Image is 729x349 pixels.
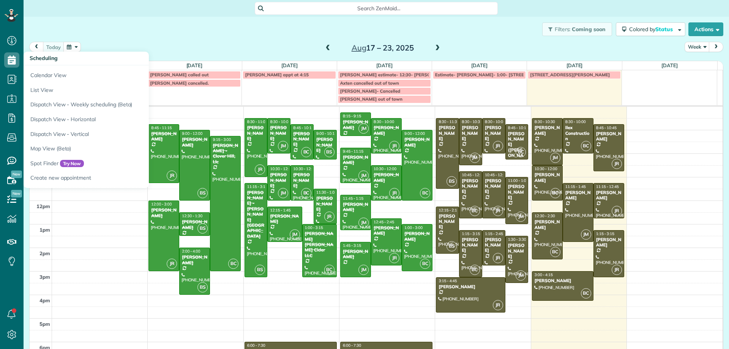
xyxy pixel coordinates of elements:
[342,155,369,166] div: [PERSON_NAME]
[150,80,209,86] span: [PERSON_NAME] cancelled.
[596,184,619,189] span: 11:15 - 12:45
[186,62,203,68] a: [DATE]
[447,176,457,186] span: BS
[358,265,369,275] span: JM
[281,62,298,68] a: [DATE]
[596,190,622,201] div: [PERSON_NAME]
[343,343,361,348] span: 6:00 - 7:30
[342,202,369,213] div: [PERSON_NAME]
[596,237,622,248] div: [PERSON_NAME]
[212,143,238,165] div: [PERSON_NAME] - Clover Hill, Llc
[270,119,290,124] span: 8:30 - 10:00
[181,137,208,148] div: [PERSON_NAME]
[470,206,480,216] span: BC
[293,172,311,188] div: [PERSON_NAME]
[389,188,399,198] span: JR
[228,259,238,269] span: BC
[508,243,526,259] div: [PERSON_NAME]
[343,149,363,154] span: 9:45 - 11:15
[181,254,208,265] div: [PERSON_NAME]
[530,72,610,77] span: [STREET_ADDRESS][PERSON_NAME]
[439,119,459,124] span: 8:30 - 11:30
[373,225,399,236] div: [PERSON_NAME]
[151,207,177,218] div: [PERSON_NAME]
[534,172,560,183] div: [PERSON_NAME]
[596,231,614,236] span: 1:15 - 3:15
[247,125,265,141] div: [PERSON_NAME]
[485,172,508,177] span: 10:45 - 12:45
[247,184,268,189] span: 11:15 - 3:15
[24,127,213,142] a: Dispatch View - Vertical
[278,141,288,151] span: JM
[43,42,64,52] button: today
[352,43,366,52] span: Aug
[655,26,674,33] span: Status
[612,206,622,216] span: JR
[516,212,526,222] span: JM
[508,237,526,242] span: 1:30 - 3:30
[484,125,503,141] div: [PERSON_NAME]
[39,297,50,303] span: 4pm
[151,125,172,130] span: 8:45 - 11:15
[151,202,172,207] span: 12:00 - 3:00
[535,119,555,124] span: 8:30 - 10:30
[316,190,337,195] span: 11:30 - 1:00
[324,147,335,157] span: BS
[60,160,84,167] span: Try Now
[439,208,459,213] span: 12:15 - 2:15
[270,213,300,224] div: [PERSON_NAME]
[389,253,399,263] span: JR
[612,159,622,169] span: JR
[596,131,622,142] div: [PERSON_NAME]
[461,178,480,194] div: [PERSON_NAME]
[39,250,50,256] span: 2pm
[550,153,560,163] span: JM
[324,212,335,222] span: JR
[24,97,213,112] a: Dispatch View - Weekly scheduling (Beta)
[462,119,482,124] span: 8:30 - 10:30
[24,171,213,188] a: Create new appointment
[342,119,369,130] div: [PERSON_NAME]
[493,253,503,263] span: JR
[39,227,50,233] span: 1pm
[374,220,394,224] span: 12:45 - 2:45
[516,270,526,281] span: JM
[197,282,208,292] span: BS
[167,171,177,181] span: JR
[270,208,290,213] span: 12:15 - 1:45
[709,42,723,52] button: next
[565,184,586,189] span: 11:15 - 1:45
[484,237,503,253] div: [PERSON_NAME]
[374,119,394,124] span: 8:30 - 10:00
[293,131,311,147] div: [PERSON_NAME]
[485,231,503,236] span: 1:15 - 2:45
[182,249,200,254] span: 2:00 - 4:00
[612,265,622,275] span: JR
[493,300,503,310] span: JR
[247,119,268,124] span: 8:30 - 11:00
[404,231,430,242] div: [PERSON_NAME]
[484,178,503,194] div: [PERSON_NAME]
[335,44,430,52] h2: 17 – 23, 2025
[150,72,208,77] span: [PERSON_NAME] called out
[301,147,311,157] span: BC
[270,172,288,188] div: [PERSON_NAME]
[247,190,265,239] div: [PERSON_NAME] - [PERSON_NAME][GEOGRAPHIC_DATA]
[373,172,399,183] div: [PERSON_NAME]
[470,153,480,163] span: JM
[461,237,480,253] div: [PERSON_NAME]
[535,166,557,171] span: 10:30 - 12:00
[373,125,399,136] div: [PERSON_NAME]
[565,125,591,141] div: Ilex Construction
[29,42,44,52] button: prev
[581,288,591,298] span: BC
[508,131,526,180] div: [PERSON_NAME] ([PERSON_NAME]) [PERSON_NAME]
[438,284,503,289] div: [PERSON_NAME]
[461,125,480,141] div: [PERSON_NAME]
[316,137,335,153] div: [PERSON_NAME]
[316,196,335,212] div: [PERSON_NAME]
[535,272,553,277] span: 3:00 - 4:15
[24,141,213,156] a: Map View (Beta)
[255,265,265,275] span: BS
[167,259,177,269] span: JR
